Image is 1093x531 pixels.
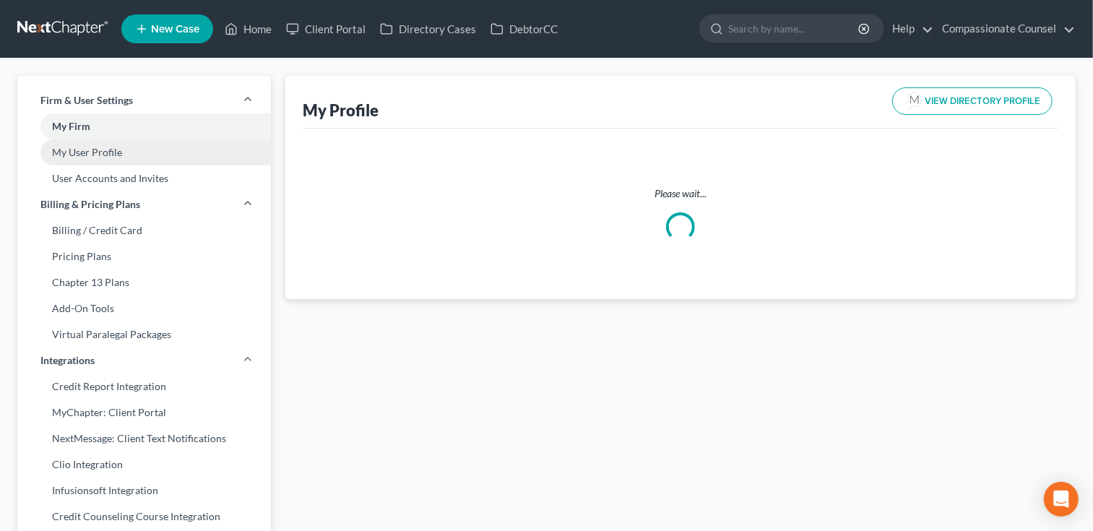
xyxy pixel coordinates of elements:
[17,400,271,426] a: MyChapter: Client Portal
[17,374,271,400] a: Credit Report Integration
[17,191,271,217] a: Billing & Pricing Plans
[904,91,925,111] img: modern-attorney-logo-488310dd42d0e56951fffe13e3ed90e038bc441dd813d23dff0c9337a977f38e.png
[17,217,271,243] a: Billing / Credit Card
[17,504,271,530] a: Credit Counseling Course Integration
[40,197,140,212] span: Billing & Pricing Plans
[373,16,483,42] a: Directory Cases
[40,353,95,368] span: Integrations
[17,87,271,113] a: Firm & User Settings
[17,139,271,165] a: My User Profile
[217,16,279,42] a: Home
[279,16,373,42] a: Client Portal
[17,426,271,452] a: NextMessage: Client Text Notifications
[892,87,1053,115] button: VIEW DIRECTORY PROFILE
[17,321,271,347] a: Virtual Paralegal Packages
[935,16,1075,42] a: Compassionate Counsel
[17,165,271,191] a: User Accounts and Invites
[303,100,379,121] div: My Profile
[925,97,1040,106] span: VIEW DIRECTORY PROFILE
[17,269,271,295] a: Chapter 13 Plans
[728,15,860,42] input: Search by name...
[17,478,271,504] a: Infusionsoft Integration
[483,16,565,42] a: DebtorCC
[151,24,199,35] span: New Case
[17,113,271,139] a: My Firm
[885,16,933,42] a: Help
[17,243,271,269] a: Pricing Plans
[40,93,133,108] span: Firm & User Settings
[314,186,1047,201] p: Please wait...
[17,452,271,478] a: Clio Integration
[17,347,271,374] a: Integrations
[17,295,271,321] a: Add-On Tools
[1044,482,1079,517] div: Open Intercom Messenger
